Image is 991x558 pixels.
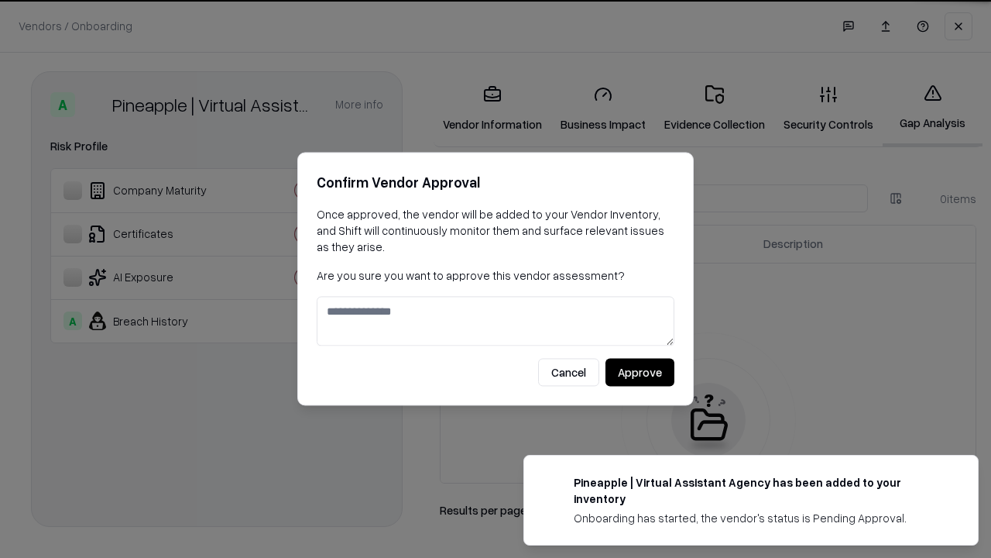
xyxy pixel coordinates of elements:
[317,267,674,284] p: Are you sure you want to approve this vendor assessment?
[574,474,941,507] div: Pineapple | Virtual Assistant Agency has been added to your inventory
[543,474,561,493] img: trypineapple.com
[317,206,674,255] p: Once approved, the vendor will be added to your Vendor Inventory, and Shift will continuously mon...
[574,510,941,526] div: Onboarding has started, the vendor's status is Pending Approval.
[317,171,674,194] h2: Confirm Vendor Approval
[605,359,674,387] button: Approve
[538,359,599,387] button: Cancel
